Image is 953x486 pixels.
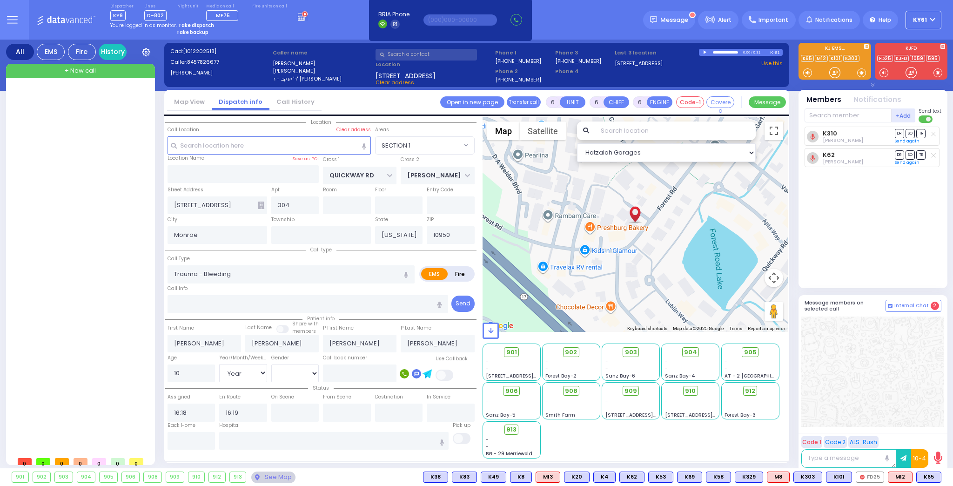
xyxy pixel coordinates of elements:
span: - [665,365,668,372]
a: Open in new page [440,96,504,108]
button: Members [806,94,841,105]
input: (000)000-00000 [423,14,497,26]
span: You're logged in as monitor. [110,22,177,29]
div: M8 [767,472,790,483]
div: K4 [593,472,616,483]
div: 0:00 [743,47,751,58]
input: Search location [595,121,756,140]
button: Covered [706,96,734,108]
div: 904 [77,472,95,482]
span: Sanz Bay-5 [486,412,516,418]
div: / [751,47,752,58]
button: Send [451,296,475,312]
span: SO [906,129,915,138]
div: K101 [826,472,852,483]
span: D-802 [144,10,167,21]
span: Forest Bay-2 [545,372,577,379]
button: Internal Chat 2 [886,300,941,312]
span: Sanz Bay-4 [665,372,695,379]
a: Use this [761,60,783,67]
div: EMS [37,44,65,60]
a: History [99,44,127,60]
label: Save as POI [292,155,319,162]
label: Caller: [170,58,270,66]
button: +Add [892,108,916,122]
span: - [605,405,608,412]
label: Lines [144,4,167,9]
span: SECTION 1 [375,136,475,154]
label: Medic on call [206,4,242,9]
div: K329 [735,472,763,483]
label: P First Name [323,324,354,332]
label: Room [323,186,337,194]
div: 0:31 [753,47,761,58]
span: 906 [505,386,518,396]
label: On Scene [271,393,294,401]
div: K303 [793,472,822,483]
div: ALS KJ [767,472,790,483]
div: 903 [55,472,73,482]
span: Sanz Bay-6 [605,372,635,379]
label: Apt [271,186,280,194]
label: Call Location [168,126,199,134]
span: Alert [718,16,732,24]
span: [STREET_ADDRESS][PERSON_NAME] [665,412,753,418]
div: K58 [706,472,731,483]
span: SECTION 1 [376,137,462,154]
span: 0 [18,458,32,465]
span: 0 [74,458,87,465]
div: BLS [826,472,852,483]
label: State [375,216,388,223]
span: Internal Chat [894,303,929,309]
div: All [6,44,34,60]
button: ALS-Rush [848,436,879,448]
span: Phone 1 [495,49,552,57]
span: TR [916,129,926,138]
label: Last 3 location [615,49,699,57]
span: 0 [111,458,125,465]
a: FD25 [877,55,893,62]
div: 910 [188,472,205,482]
span: - [486,365,489,372]
span: - [725,365,727,372]
label: Fire units on call [252,4,287,9]
div: BLS [916,472,941,483]
span: KY9 [110,10,126,21]
label: Fire [447,268,473,280]
img: Google [485,320,516,332]
button: Code 2 [824,436,847,448]
span: Call type [306,246,336,253]
span: - [605,365,608,372]
div: 906 [122,472,140,482]
label: Call back number [323,354,367,362]
span: - [725,405,727,412]
span: Lipa Blumenthal [823,137,863,144]
label: From Scene [323,393,351,401]
span: - [486,443,489,450]
span: Notifications [815,16,852,24]
span: [STREET_ADDRESS] [376,71,436,79]
label: Pick up [453,422,470,429]
button: Show street map [487,121,520,140]
span: 903 [625,348,637,357]
span: 0 [92,458,106,465]
span: 902 [565,348,577,357]
a: K101 [829,55,842,62]
div: 908 [144,472,161,482]
label: Destination [375,393,403,401]
input: Search a contact [376,49,477,61]
div: See map [251,472,295,483]
span: Message [660,15,688,25]
div: 902 [33,472,51,482]
button: CHIEF [604,96,629,108]
div: K62 [619,472,644,483]
label: [PHONE_NUMBER] [495,57,541,64]
span: Forest Bay-3 [725,412,756,418]
button: UNIT [560,96,585,108]
label: [PERSON_NAME] [170,69,270,77]
span: - [605,398,608,405]
label: Caller name [273,49,372,57]
span: members [292,328,316,335]
a: Dispatch info [212,97,269,106]
div: M13 [536,472,560,483]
